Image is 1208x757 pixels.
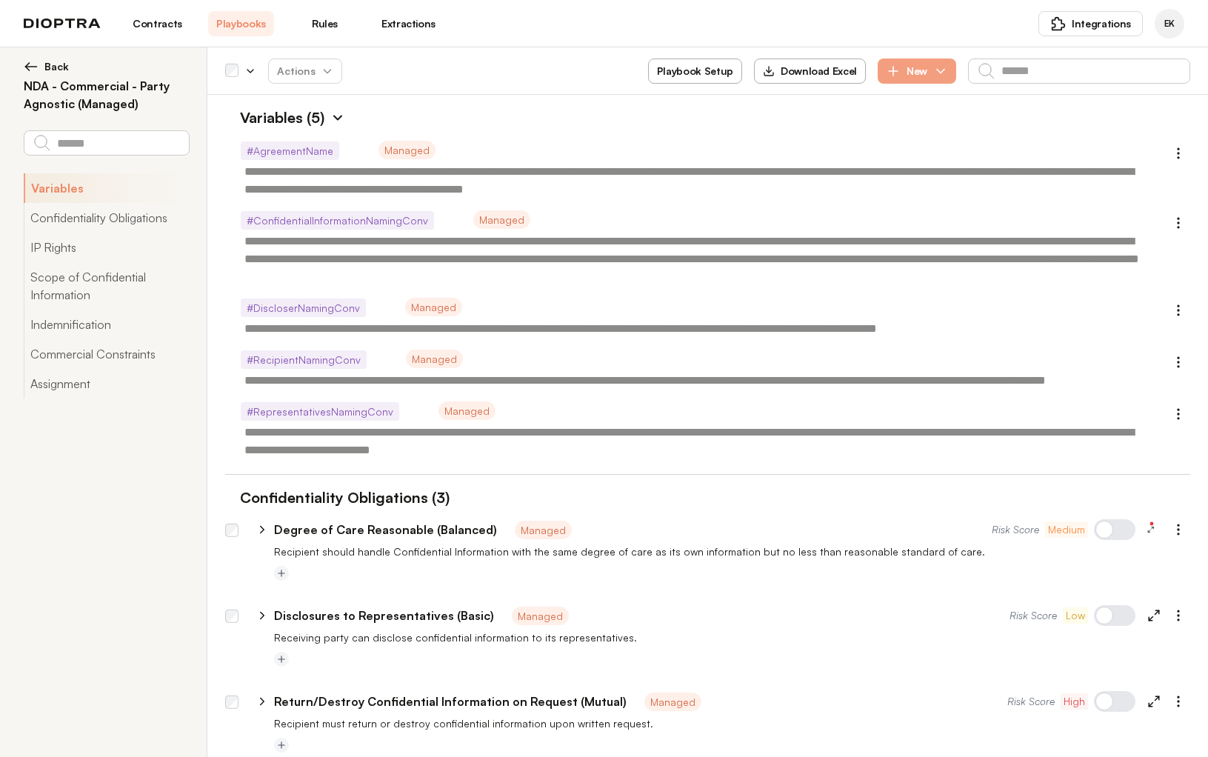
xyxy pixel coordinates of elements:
[24,59,189,74] button: Back
[292,11,358,36] a: Rules
[24,262,189,310] button: Scope of Confidential Information
[265,58,345,84] span: Actions
[241,141,339,160] span: # AgreementName
[378,141,436,159] span: Managed
[24,310,189,339] button: Indemnification
[274,566,289,581] button: Add tag
[1010,608,1057,623] span: Risk Score
[24,77,189,113] h2: NDA - Commercial - Party Agnostic (Managed)
[878,59,956,84] button: New
[274,607,494,624] p: Disclosures to Representatives (Basic)
[1155,9,1184,39] div: Eric Kim
[24,339,189,369] button: Commercial Constraints
[208,11,274,36] a: Playbooks
[241,299,366,317] span: # DiscloserNamingConv
[241,211,434,230] span: # ConfidentialInformationNamingConv
[274,521,497,538] p: Degree of Care Reasonable (Balanced)
[376,11,441,36] a: Extractions
[24,173,189,203] button: Variables
[24,203,189,233] button: Confidentiality Obligations
[992,522,1039,537] span: Risk Score
[406,350,463,368] span: Managed
[24,59,39,74] img: left arrow
[225,107,324,129] h1: Variables (5)
[515,521,572,539] span: Managed
[405,298,462,316] span: Managed
[1164,18,1175,30] span: EK
[1038,11,1143,36] button: Integrations
[124,11,190,36] a: Contracts
[644,693,701,711] span: Managed
[24,233,189,262] button: IP Rights
[1149,521,1155,527] img: 14 feedback items
[1007,694,1055,709] span: Risk Score
[274,738,289,753] button: Add tag
[1066,608,1085,623] span: Low
[1045,521,1088,538] button: Medium
[1048,522,1085,537] span: Medium
[1051,16,1066,31] img: puzzle
[268,59,342,84] button: Actions
[24,369,189,398] button: Assignment
[1063,607,1088,624] button: Low
[241,402,399,421] span: # RepresentativesNamingConv
[225,64,238,78] div: Select all
[274,716,1190,731] p: Recipient must return or destroy confidential information upon written request.
[44,59,69,74] span: Back
[512,607,569,625] span: Managed
[1061,693,1088,710] button: High
[754,59,866,84] button: Download Excel
[274,693,627,710] p: Return/Destroy Confidential Information on Request (Mutual)
[438,401,495,420] span: Managed
[274,652,289,667] button: Add tag
[330,110,345,125] img: Expand
[648,59,742,84] button: Playbook Setup
[1072,16,1131,31] span: Integrations
[225,487,450,509] h1: Confidentiality Obligations (3)
[1064,694,1085,709] span: High
[473,210,530,229] span: Managed
[274,544,1190,559] p: Recipient should handle Confidential Information with the same degree of care as its own informat...
[274,630,1190,645] p: Receiving party can disclose confidential information to its representatives.
[241,350,367,369] span: # RecipientNamingConv
[24,19,101,29] img: logo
